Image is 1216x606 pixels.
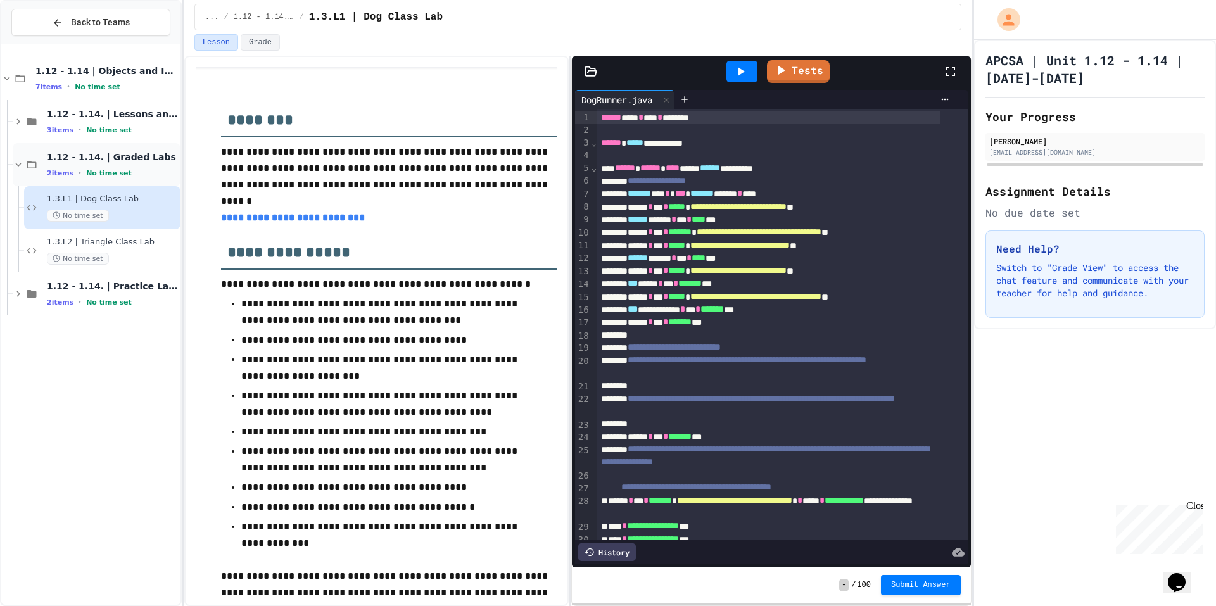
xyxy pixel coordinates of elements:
span: 1.12 - 1.14. | Graded Labs [234,12,294,22]
span: • [79,297,81,307]
span: Fold line [591,163,597,173]
div: 2 [575,124,591,137]
div: 17 [575,317,591,329]
span: 1.3.L2 | Triangle Class Lab [47,237,178,248]
div: DogRunner.java [575,93,659,106]
div: 12 [575,252,591,265]
div: 8 [575,201,591,213]
div: [EMAIL_ADDRESS][DOMAIN_NAME] [989,148,1201,157]
h2: Your Progress [985,108,1205,125]
span: Back to Teams [71,16,130,29]
span: - [839,579,849,591]
span: 1.3.L1 | Dog Class Lab [309,9,443,25]
button: Grade [241,34,280,51]
div: History [578,543,636,561]
button: Lesson [194,34,238,51]
span: 1.12 - 1.14 | Objects and Instances of Classes [35,65,178,77]
button: Submit Answer [881,575,961,595]
span: • [79,125,81,135]
span: No time set [47,253,109,265]
a: Tests [767,60,830,83]
div: 19 [575,342,591,355]
div: No due date set [985,205,1205,220]
div: 21 [575,381,591,393]
p: Switch to "Grade View" to access the chat feature and communicate with your teacher for help and ... [996,262,1194,300]
div: 4 [575,149,591,162]
div: 24 [575,431,591,444]
div: 6 [575,175,591,187]
div: 14 [575,278,591,291]
div: 9 [575,213,591,226]
span: 2 items [47,169,73,177]
h1: APCSA | Unit 1.12 - 1.14 | [DATE]-[DATE] [985,51,1205,87]
iframe: chat widget [1111,500,1203,554]
span: / [851,580,856,590]
div: 1 [575,111,591,124]
span: / [224,12,228,22]
span: / [300,12,304,22]
h2: Assignment Details [985,182,1205,200]
div: DogRunner.java [575,90,674,109]
div: 30 [575,534,591,546]
span: No time set [86,126,132,134]
iframe: chat widget [1163,555,1203,593]
div: 18 [575,330,591,343]
span: No time set [47,210,109,222]
div: 25 [575,445,591,470]
div: 26 [575,470,591,483]
span: 1.12 - 1.14. | Lessons and Notes [47,108,178,120]
span: No time set [86,169,132,177]
div: 16 [575,304,591,317]
div: [PERSON_NAME] [989,136,1201,147]
span: • [79,168,81,178]
div: 28 [575,495,591,521]
div: 15 [575,291,591,304]
div: 7 [575,188,591,201]
div: 11 [575,239,591,252]
span: No time set [86,298,132,306]
span: 100 [857,580,871,590]
span: Fold line [591,137,597,148]
div: Chat with us now!Close [5,5,87,80]
button: Back to Teams [11,9,170,36]
h3: Need Help? [996,241,1194,256]
span: 2 items [47,298,73,306]
span: 1.12 - 1.14. | Practice Labs [47,281,178,292]
span: 3 items [47,126,73,134]
span: Submit Answer [891,580,951,590]
div: 20 [575,355,591,381]
div: 23 [575,419,591,432]
div: 13 [575,265,591,278]
span: • [67,82,70,92]
span: No time set [75,83,120,91]
span: 1.3.L1 | Dog Class Lab [47,194,178,205]
div: 10 [575,227,591,239]
span: ... [205,12,219,22]
div: 27 [575,483,591,495]
div: 29 [575,521,591,534]
div: 22 [575,393,591,419]
div: My Account [984,5,1023,34]
div: 3 [575,137,591,149]
span: 1.12 - 1.14. | Graded Labs [47,151,178,163]
div: 5 [575,162,591,175]
span: 7 items [35,83,62,91]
